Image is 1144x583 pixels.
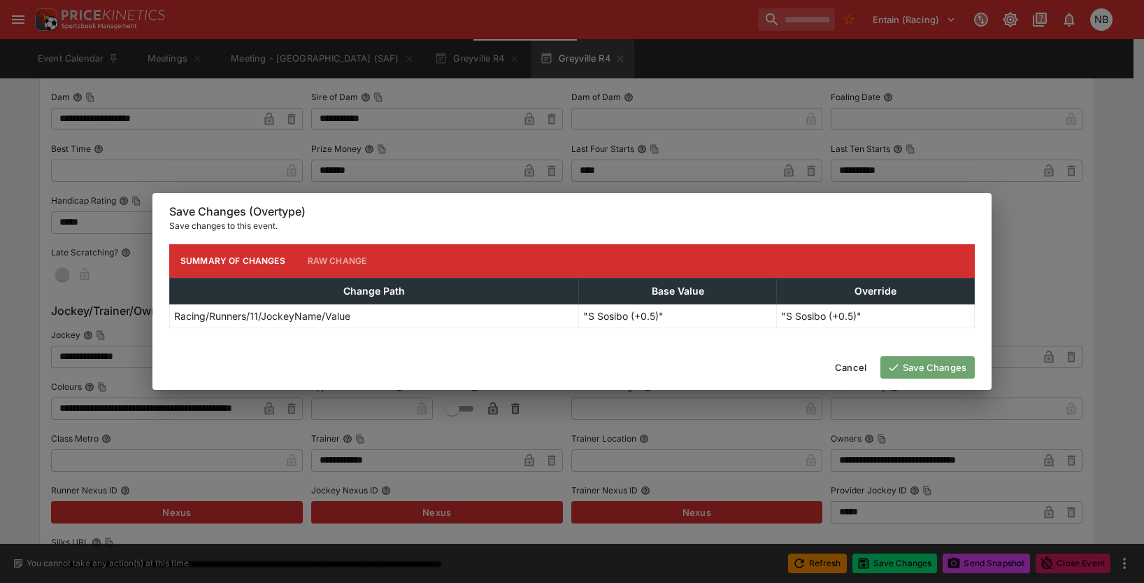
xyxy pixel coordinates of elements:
[174,309,350,323] p: Racing/Runners/11/JockeyName/Value
[827,356,875,379] button: Cancel
[170,278,579,304] th: Change Path
[579,304,777,328] td: "S Sosibo (+0.5)"
[296,244,378,278] button: Raw Change
[169,244,296,278] button: Summary of Changes
[880,356,975,379] button: Save Changes
[777,304,975,328] td: "S Sosibo (+0.5)"
[169,204,975,219] h6: Save Changes (Overtype)
[777,278,975,304] th: Override
[169,219,975,233] p: Save changes to this event.
[579,278,777,304] th: Base Value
